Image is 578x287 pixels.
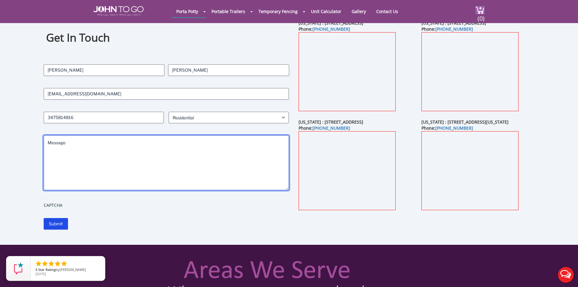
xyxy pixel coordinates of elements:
b: [US_STATE] : [STREET_ADDRESS] [421,20,486,26]
b: Phone: [299,26,350,32]
input: Last Name [168,64,289,76]
a: Contact Us [372,5,403,17]
a: Gallery [347,5,370,17]
li:  [60,260,68,267]
input: Phone [44,112,164,123]
h1: Get In Touch [46,30,286,45]
img: JOHN to go [93,6,144,16]
a: [PHONE_NUMBER] [435,26,473,32]
span: by [35,268,100,272]
span: 5 [35,267,37,272]
a: Unit Calculator [306,5,346,17]
button: Live Chat [554,263,578,287]
b: Phone: [421,125,473,131]
li:  [48,260,55,267]
b: [US_STATE] : [STREET_ADDRESS] [299,20,363,26]
b: Phone: [421,26,473,32]
li:  [41,260,49,267]
span: (0) [477,9,485,22]
input: First Name [44,64,164,76]
a: Porta Potty [172,5,203,17]
a: Portable Trailers [207,5,250,17]
b: [US_STATE] : [STREET_ADDRESS] [299,119,363,125]
span: Star Rating [38,267,56,272]
a: [PHONE_NUMBER] [313,125,350,131]
li:  [54,260,61,267]
a: [PHONE_NUMBER] [313,26,350,32]
input: Submit [44,218,68,230]
b: Phone: [299,125,350,131]
a: Temporary Fencing [254,5,302,17]
img: cart a [475,6,485,14]
img: Review Rating [12,262,25,275]
span: [PERSON_NAME] [59,267,86,272]
b: [US_STATE] : [STREET_ADDRESS][US_STATE] [421,119,509,125]
label: CAPTCHA [44,202,289,208]
input: Email [44,88,289,100]
span: [DATE] [35,272,46,276]
a: [PHONE_NUMBER] [435,125,473,131]
li:  [35,260,42,267]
